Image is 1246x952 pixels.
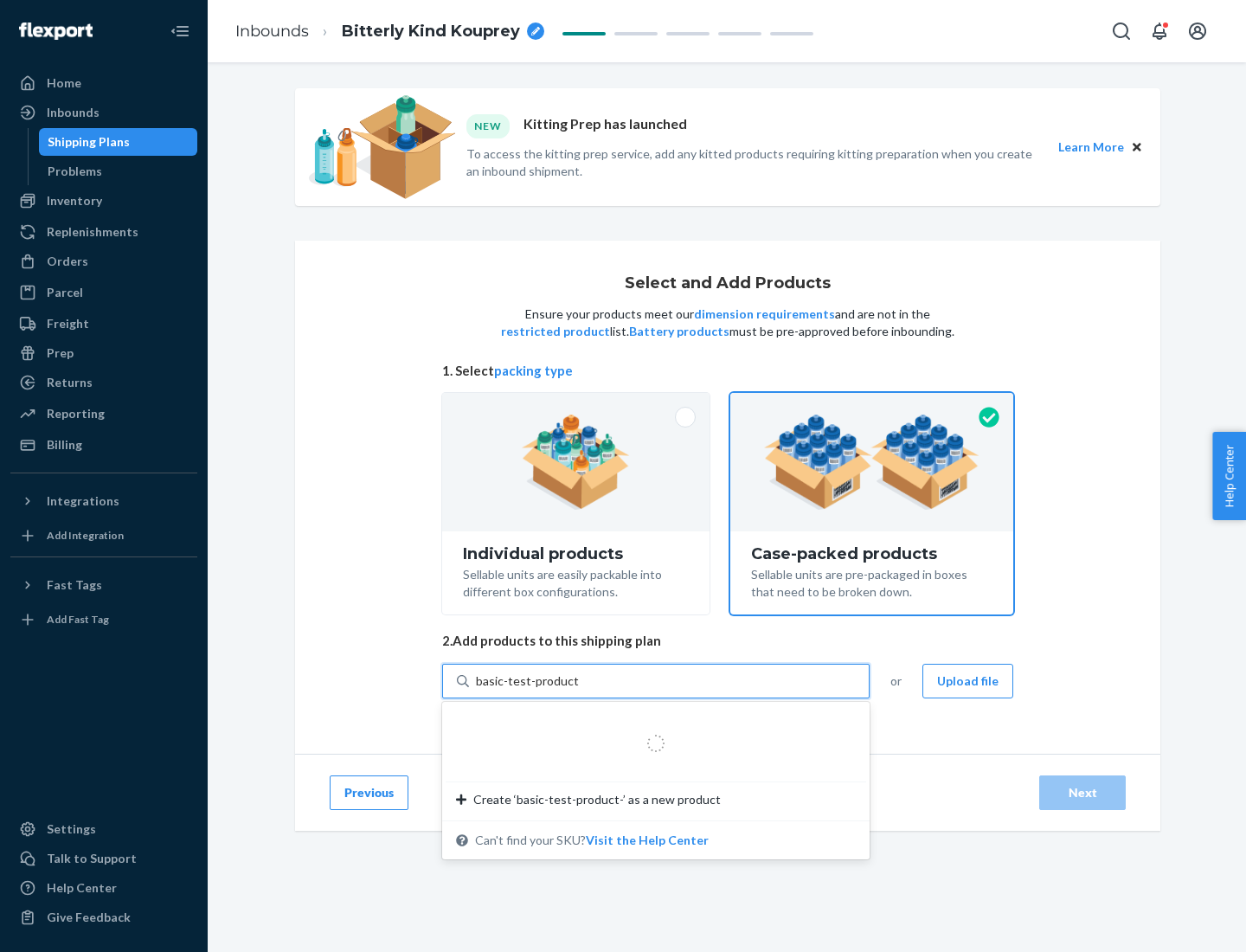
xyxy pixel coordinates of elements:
[751,545,992,563] div: Case-packed products
[10,815,197,843] a: Settings
[522,415,630,510] img: individual-pack.facf35554cb0f1810c75b2bd6df2d64e.png
[501,323,610,340] button: restricted product
[47,405,105,422] div: Reporting
[523,114,687,138] p: Kitting Prep has launched
[625,275,831,293] h1: Select and Add Products
[47,850,137,867] div: Talk to Support
[476,672,580,690] input: Create ‘basic-test-product-’ as a new productCan't find your SKU?Visit the Help Center
[442,632,1013,650] span: 2. Add products to this shipping plan
[463,563,689,601] div: Sellable units are easily packable into different box configurations.
[764,415,979,510] img: case-pack.59cecea509d18c883b923b81aeac6d0b.png
[586,832,709,849] button: Create ‘basic-test-product-’ as a new productCan't find your SKU?
[10,248,197,275] a: Orders
[10,845,197,872] a: Talk to Support
[39,158,198,185] a: Problems
[47,223,138,241] div: Replenishments
[222,6,558,57] ol: breadcrumbs
[466,145,1043,180] p: To access the kitting prep service, add any kitted products requiring kitting preparation when yo...
[1127,138,1146,157] button: Close
[39,128,198,156] a: Shipping Plans
[10,369,197,396] a: Returns
[48,163,102,180] div: Problems
[1054,784,1111,801] div: Next
[163,14,197,48] button: Close Navigation
[330,775,408,810] button: Previous
[442,362,1013,380] span: 1. Select
[463,545,689,563] div: Individual products
[10,218,197,246] a: Replenishments
[466,114,510,138] div: NEW
[47,436,82,453] div: Billing
[10,310,197,338] a: Freight
[494,362,573,380] button: packing type
[473,791,721,808] span: Create ‘basic-test-product-’ as a new product
[47,315,89,332] div: Freight
[499,306,956,340] p: Ensure your products meet our and are not in the list. must be pre-approved before inbounding.
[47,528,124,543] div: Add Integration
[10,487,197,515] button: Integrations
[48,133,130,151] div: Shipping Plans
[47,879,117,897] div: Help Center
[922,664,1013,698] button: Upload file
[10,279,197,306] a: Parcel
[1104,14,1139,48] button: Open Search Box
[1212,432,1246,520] button: Help Center
[475,832,709,849] span: Can't find your SKU?
[1058,138,1124,157] button: Learn More
[47,612,109,627] div: Add Fast Tag
[342,21,520,43] span: Bitterly Kind Kouprey
[47,192,102,209] div: Inventory
[10,431,197,459] a: Billing
[10,69,197,97] a: Home
[10,606,197,634] a: Add Fast Tag
[1142,14,1177,48] button: Open notifications
[10,99,197,126] a: Inbounds
[47,909,131,926] div: Give Feedback
[47,253,88,270] div: Orders
[47,374,93,391] div: Returns
[47,820,96,838] div: Settings
[10,571,197,599] button: Fast Tags
[235,22,309,41] a: Inbounds
[1180,14,1215,48] button: Open account menu
[10,522,197,550] a: Add Integration
[694,306,835,323] button: dimension requirements
[890,672,902,690] span: or
[47,576,102,594] div: Fast Tags
[10,187,197,215] a: Inventory
[47,74,81,92] div: Home
[10,904,197,931] button: Give Feedback
[47,344,74,362] div: Prep
[10,339,197,367] a: Prep
[629,323,729,340] button: Battery products
[10,874,197,902] a: Help Center
[19,23,93,40] img: Flexport logo
[751,563,992,601] div: Sellable units are pre-packaged in boxes that need to be broken down.
[1039,775,1126,810] button: Next
[47,492,119,510] div: Integrations
[47,284,83,301] div: Parcel
[47,104,100,121] div: Inbounds
[10,400,197,428] a: Reporting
